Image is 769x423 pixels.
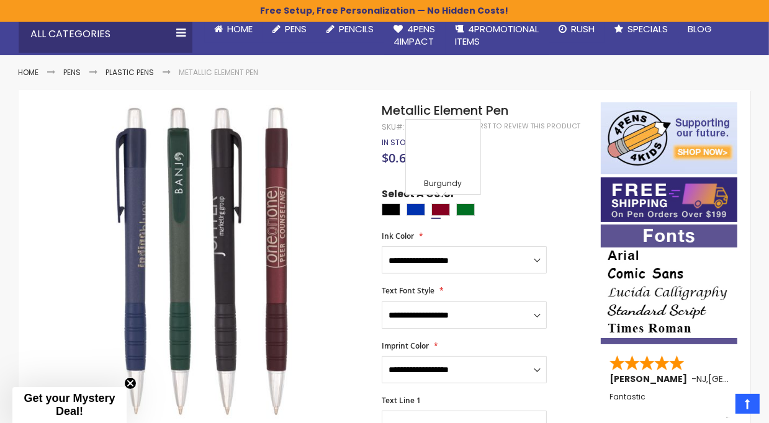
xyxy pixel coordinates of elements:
button: Close teaser [124,377,137,390]
span: $0.66 [382,149,413,166]
div: Get your Mystery Deal!Close teaser [12,387,127,423]
a: Pens [64,67,81,78]
span: Specials [628,22,668,35]
div: Blue [407,203,425,216]
span: Pens [286,22,307,35]
span: Home [228,22,253,35]
span: Text Line 1 [382,395,421,406]
div: Burgundy [409,179,477,191]
span: NJ [696,373,706,385]
span: Get your Mystery Deal! [24,392,115,417]
span: Rush [572,22,595,35]
div: All Categories [19,16,192,53]
img: 4pens 4 kids [601,102,737,174]
a: Pens [263,16,317,43]
li: Metallic Element Pen [179,68,259,78]
span: Ink Color [382,231,414,241]
span: Select A Color [382,187,455,204]
span: Blog [688,22,713,35]
a: Home [19,67,39,78]
iframe: Google Customer Reviews [667,390,769,423]
span: 4Pens 4impact [394,22,436,48]
span: 4PROMOTIONAL ITEMS [456,22,539,48]
div: Black [382,203,400,216]
span: Pencils [340,22,374,35]
a: 4Pens4impact [384,16,446,56]
a: 4PROMOTIONALITEMS [446,16,549,56]
a: Specials [605,16,678,43]
div: Burgundy [431,203,450,216]
div: Fantastic [609,393,730,419]
img: Metallic Element Pen [43,101,365,423]
strong: SKU [382,122,405,132]
span: Text Font Style [382,285,434,296]
span: Imprint Color [382,341,429,351]
a: Home [205,16,263,43]
a: Pencils [317,16,384,43]
div: Availability [382,138,416,148]
a: Rush [549,16,605,43]
img: Free shipping on orders over $199 [601,177,737,222]
span: [PERSON_NAME] [609,373,691,385]
div: Green [456,203,475,216]
img: font-personalization-examples [601,225,737,344]
span: Metallic Element Pen [382,102,508,119]
a: Be the first to review this product [450,122,580,131]
a: Plastic Pens [106,67,155,78]
span: In stock [382,137,416,148]
a: Blog [678,16,722,43]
